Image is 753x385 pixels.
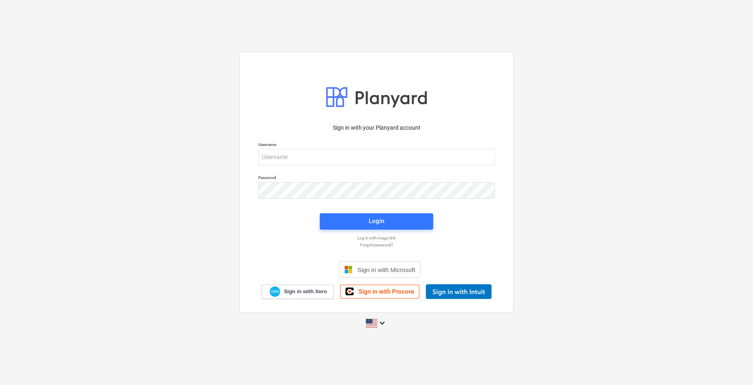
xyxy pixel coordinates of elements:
p: Password [258,175,495,182]
button: Login [320,213,433,230]
span: Sign in with Microsoft [357,266,415,273]
input: Username [258,149,495,165]
a: Sign in with Procore [340,285,419,299]
a: Forgot password? [254,242,499,248]
a: Sign in with Xero [261,285,334,299]
img: Microsoft logo [344,266,352,274]
p: Username [258,142,495,149]
div: Login [369,216,384,226]
i: keyboard_arrow_down [377,318,387,328]
span: Sign in with Procore [359,288,414,295]
span: Sign in with Xero [284,288,327,295]
img: Xero logo [270,286,280,297]
a: Log in with magic link [254,235,499,241]
p: Sign in with your Planyard account [258,124,495,132]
